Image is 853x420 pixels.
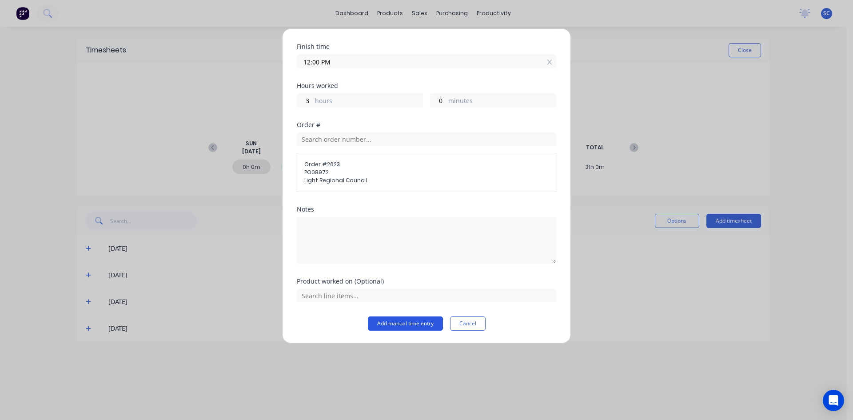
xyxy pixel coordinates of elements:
button: Cancel [450,316,486,331]
span: Light Regional Council [304,176,549,184]
div: Order # [297,122,556,128]
div: Hours worked [297,83,556,89]
span: Order # 2623 [304,160,549,168]
button: Add manual time entry [368,316,443,331]
div: Finish time [297,44,556,50]
div: Product worked on (Optional) [297,278,556,284]
input: Search line items... [297,289,556,302]
div: Open Intercom Messenger [823,390,844,411]
input: 0 [297,94,313,107]
input: Search order number... [297,132,556,146]
span: PO08972 [304,168,549,176]
input: 0 [430,94,446,107]
label: minutes [448,96,556,107]
label: hours [315,96,423,107]
div: Notes [297,206,556,212]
